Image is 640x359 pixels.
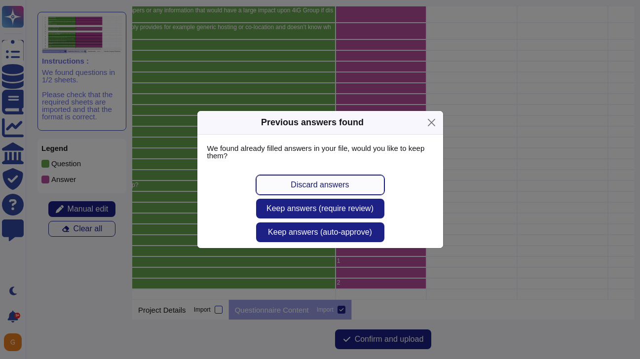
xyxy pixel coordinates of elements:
div: We found already filled answers in your file, would you like to keep them? [197,135,443,169]
button: Close [424,115,439,130]
span: Keep answers (require review) [266,205,374,213]
div: Previous answers found [261,116,364,129]
span: Keep answers (auto-approve) [268,228,372,236]
button: Discard answers [256,175,384,195]
button: Keep answers (auto-approve) [256,222,384,242]
button: Keep answers (require review) [256,199,384,218]
span: Discard answers [291,181,349,189]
